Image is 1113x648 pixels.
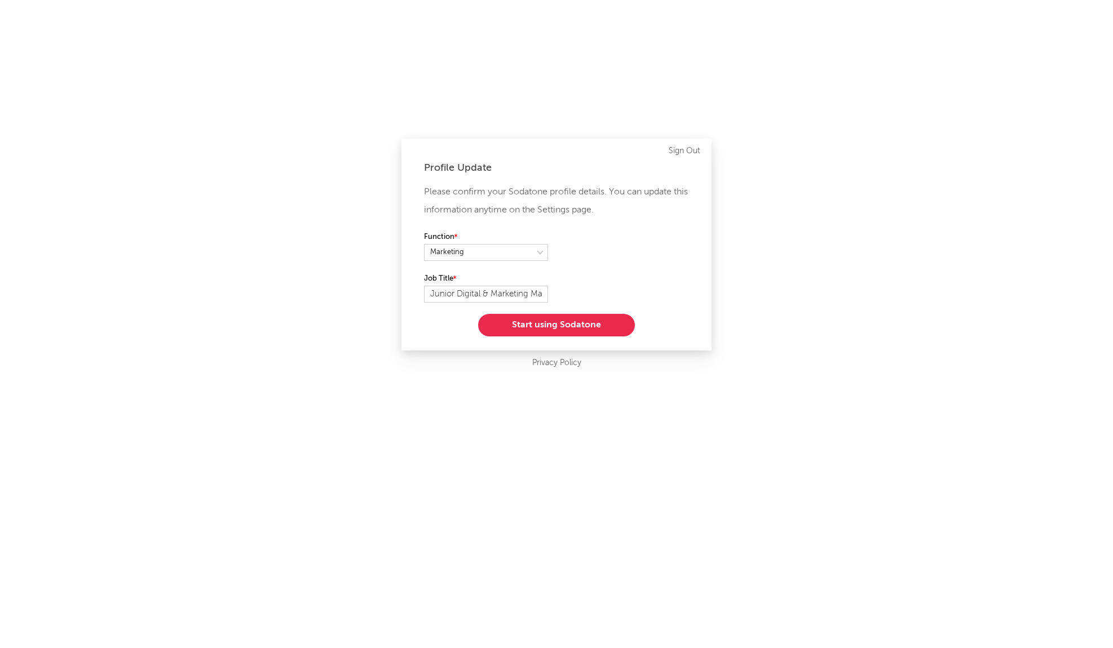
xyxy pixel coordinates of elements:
[424,230,548,244] label: Function
[478,314,635,336] button: Start using Sodatone
[669,144,700,158] a: Sign Out
[532,356,581,370] a: Privacy Policy
[424,183,689,219] p: Please confirm your Sodatone profile details. You can update this information anytime on the Sett...
[424,272,548,286] label: Job Title
[424,161,689,175] div: Profile Update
